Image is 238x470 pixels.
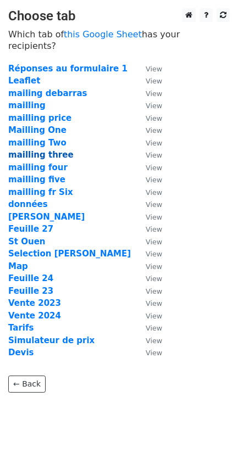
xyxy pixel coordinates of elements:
a: Feuille 23 [8,286,53,296]
small: View [146,337,162,345]
small: View [146,188,162,197]
a: View [135,138,162,148]
a: View [135,298,162,308]
a: View [135,100,162,110]
a: mailing debarras [8,88,87,98]
a: ← Back [8,376,46,393]
a: Devis [8,348,34,357]
a: Tarifs [8,323,34,333]
small: View [146,262,162,271]
a: View [135,273,162,283]
p: Which tab of has your recipients? [8,29,230,52]
a: View [135,64,162,74]
small: View [146,89,162,98]
iframe: Chat Widget [183,417,238,470]
a: View [135,150,162,160]
a: mailling fr Six [8,187,73,197]
a: mailling five [8,175,65,184]
small: View [146,238,162,246]
a: mailling four [8,163,68,172]
small: View [146,324,162,332]
a: View [135,249,162,259]
small: View [146,77,162,85]
a: Vente 2023 [8,298,61,308]
small: View [146,275,162,283]
small: View [146,139,162,147]
a: Réponses au formulaire 1 [8,64,128,74]
a: View [135,199,162,209]
a: mailling three [8,150,74,160]
a: Mailling One [8,125,67,135]
a: View [135,311,162,321]
a: View [135,212,162,222]
a: View [135,237,162,247]
small: View [146,225,162,233]
small: View [146,65,162,73]
small: View [146,287,162,295]
small: View [146,250,162,258]
small: View [146,213,162,221]
a: St Ouen [8,237,45,247]
a: View [135,335,162,345]
div: Widget de chat [183,417,238,470]
a: View [135,348,162,357]
a: Selection [PERSON_NAME] [8,249,131,259]
a: View [135,125,162,135]
a: View [135,163,162,172]
a: this Google Sheet [64,29,142,40]
a: mailling [8,100,46,110]
small: View [146,176,162,184]
a: View [135,113,162,123]
a: Simulateur de prix [8,335,95,345]
a: Vente 2024 [8,311,61,321]
a: Feuille 24 [8,273,53,283]
a: View [135,261,162,271]
a: View [135,175,162,184]
small: View [146,102,162,110]
a: View [135,88,162,98]
small: View [146,151,162,159]
small: View [146,349,162,357]
a: View [135,76,162,86]
a: View [135,187,162,197]
small: View [146,126,162,135]
small: View [146,164,162,172]
a: Map [8,261,28,271]
strong: données [8,199,48,209]
a: View [135,286,162,296]
a: mailling price [8,113,71,123]
a: Leaflet [8,76,40,86]
a: mailling Two [8,138,67,148]
small: View [146,312,162,320]
a: [PERSON_NAME] [8,212,85,222]
a: Feuille 27 [8,224,53,234]
small: View [146,114,162,122]
small: View [146,299,162,307]
a: View [135,323,162,333]
a: View [135,224,162,234]
h3: Choose tab [8,8,230,24]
